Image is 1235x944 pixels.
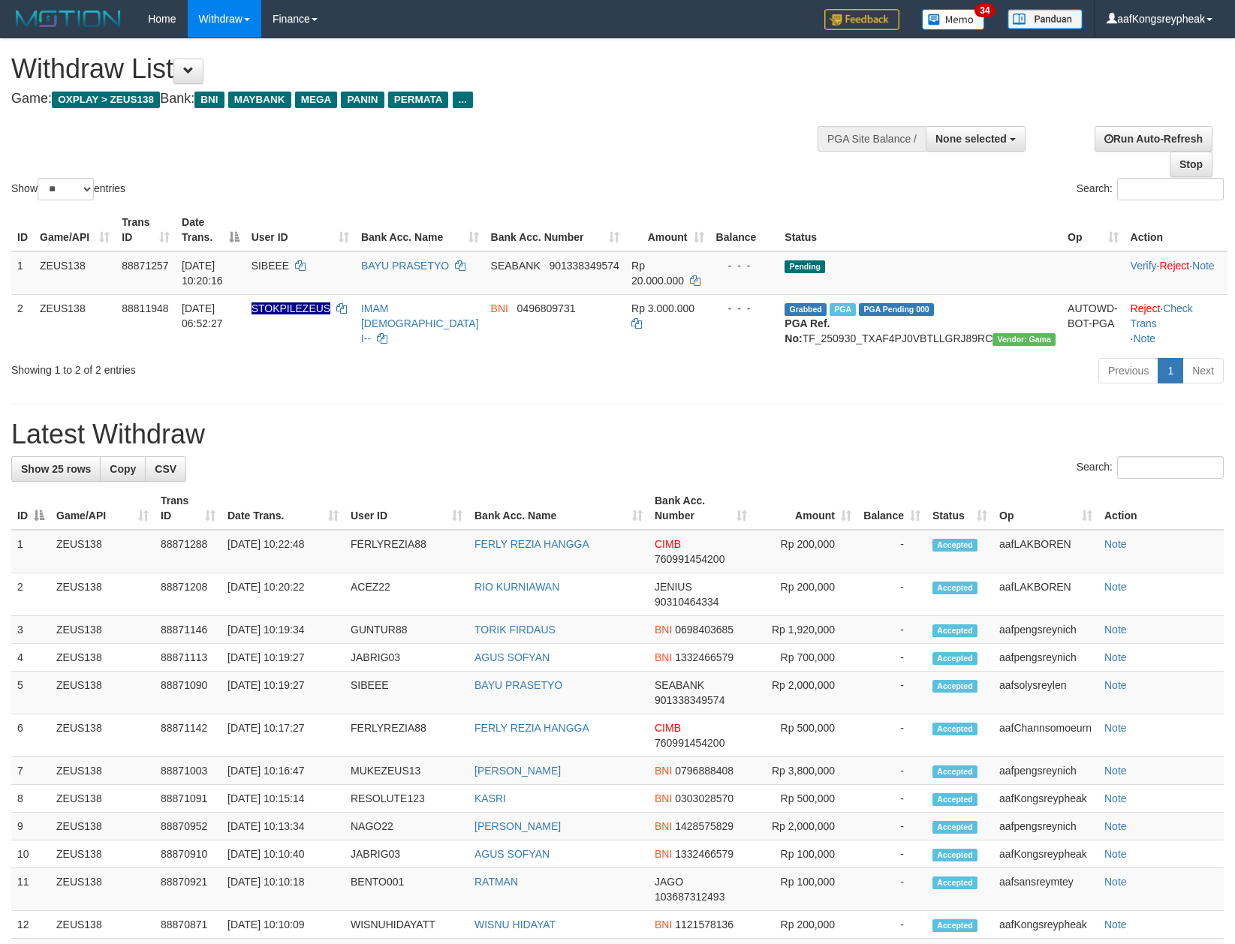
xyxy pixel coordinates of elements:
a: Note [1104,792,1127,804]
td: ZEUS138 [34,294,116,352]
th: Status: activate to sort column ascending [926,487,993,530]
img: MOTION_logo.png [11,8,125,30]
td: Rp 500,000 [753,714,857,757]
label: Show entries [11,178,125,200]
span: BNI [491,302,508,314]
a: BAYU PRASETYO [361,260,449,272]
td: ZEUS138 [34,251,116,295]
div: - - - [716,258,773,273]
a: RATMAN [474,876,518,888]
th: Trans ID: activate to sort column ascending [116,209,176,251]
span: SEABANK [491,260,541,272]
th: Date Trans.: activate to sort column ascending [221,487,345,530]
span: Copy 901338349574 to clipboard [549,260,619,272]
td: aafKongsreypheak [993,785,1098,813]
span: MAYBANK [228,92,291,108]
td: Rp 200,000 [753,573,857,616]
span: Show 25 rows [21,463,91,475]
select: Showentries [38,178,94,200]
span: Vendor URL: https://trx31.1velocity.biz [993,333,1056,346]
div: Showing 1 to 2 of 2 entries [11,356,503,377]
td: 88870952 [155,813,221,840]
a: AGUS SOFYAN [474,848,550,860]
span: PGA Pending [859,303,934,316]
th: Bank Acc. Number: activate to sort column ascending [485,209,625,251]
td: 88871208 [155,573,221,616]
span: CSV [155,463,176,475]
td: · · [1125,251,1227,295]
span: Copy 901338349574 to clipboard [655,694,724,706]
td: ZEUS138 [50,757,155,785]
td: aafsansreymtey [993,868,1098,911]
span: [DATE] 06:52:27 [182,302,223,329]
th: Action [1098,487,1224,530]
span: PANIN [341,92,384,108]
td: 3 [11,616,50,644]
a: [PERSON_NAME] [474,820,561,832]
a: Note [1104,538,1127,550]
span: Copy 0303028570 to clipboard [675,792,733,804]
span: Accepted [932,849,977,861]
td: ZEUS138 [50,840,155,868]
td: 88871090 [155,672,221,714]
th: Action [1125,209,1227,251]
td: - [857,868,926,911]
th: User ID: activate to sort column ascending [345,487,468,530]
span: OXPLAY > ZEUS138 [52,92,160,108]
a: Show 25 rows [11,456,101,482]
td: [DATE] 10:10:09 [221,911,345,939]
span: Copy 1428575829 to clipboard [675,820,733,832]
a: AGUS SOFYAN [474,651,550,663]
td: Rp 3,800,000 [753,757,857,785]
span: Copy 1332466579 to clipboard [675,651,733,663]
td: [DATE] 10:22:48 [221,530,345,573]
th: Date Trans.: activate to sort column descending [176,209,245,251]
a: Note [1104,820,1127,832]
th: Op: activate to sort column ascending [1062,209,1124,251]
th: Trans ID: activate to sort column ascending [155,487,221,530]
td: · · [1125,294,1227,352]
label: Search: [1077,178,1224,200]
span: BNI [655,820,672,832]
th: Balance [710,209,779,251]
td: Rp 700,000 [753,644,857,672]
td: 2 [11,573,50,616]
input: Search: [1117,178,1224,200]
td: ZEUS138 [50,868,155,911]
span: PERMATA [388,92,449,108]
span: JENIUS [655,581,692,593]
a: RIO KURNIAWAN [474,581,559,593]
td: aafKongsreypheak [993,911,1098,939]
td: TF_250930_TXAF4PJ0VBTLLGRJ89RC [779,294,1062,352]
td: - [857,757,926,785]
td: Rp 200,000 [753,530,857,573]
a: Note [1104,722,1127,734]
td: Rp 2,000,000 [753,672,857,714]
td: 88871288 [155,530,221,573]
img: panduan.png [1008,9,1083,29]
span: BNI [655,624,672,636]
span: Copy 90310464334 to clipboard [655,596,719,608]
a: IMAM [DEMOGRAPHIC_DATA] I-- [361,302,479,344]
td: 88871142 [155,714,221,757]
span: Accepted [932,793,977,806]
td: [DATE] 10:15:14 [221,785,345,813]
td: 1 [11,530,50,573]
td: 2 [11,294,34,352]
td: SIBEEE [345,672,468,714]
a: Note [1104,679,1127,691]
th: Status [779,209,1062,251]
td: aafpengsreynich [993,757,1098,785]
input: Search: [1117,456,1224,479]
a: WISNU HIDAYAT [474,918,556,930]
td: 88871091 [155,785,221,813]
td: - [857,616,926,644]
div: - - - [716,301,773,316]
a: FERLY REZIA HANGGA [474,722,589,734]
th: Game/API: activate to sort column ascending [50,487,155,530]
td: ZEUS138 [50,644,155,672]
td: [DATE] 10:19:34 [221,616,345,644]
label: Search: [1077,456,1224,479]
td: 10 [11,840,50,868]
td: ZEUS138 [50,616,155,644]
